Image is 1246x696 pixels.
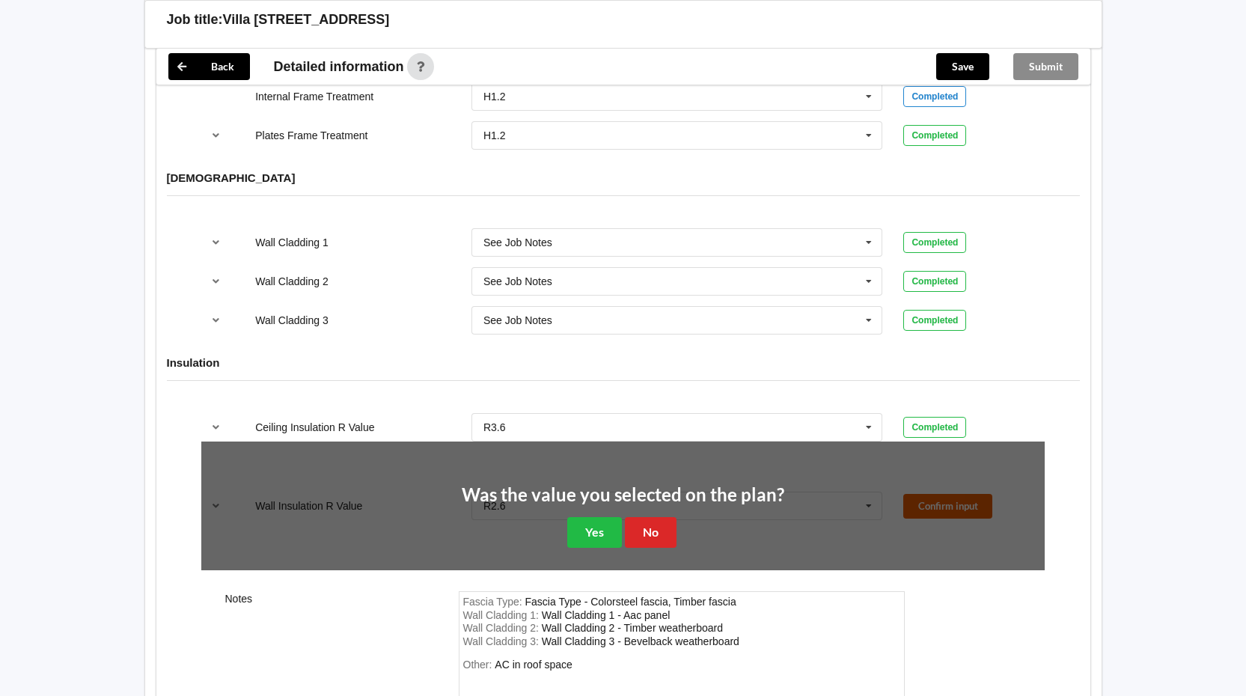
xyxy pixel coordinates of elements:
button: No [625,517,677,548]
label: Wall Cladding 2 [255,275,329,287]
div: Completed [903,125,966,146]
div: Completed [903,271,966,292]
div: Completed [903,310,966,331]
button: Back [168,53,250,80]
span: Wall Cladding 1 : [463,609,542,621]
label: Ceiling Insulation R Value [255,421,374,433]
div: Completed [903,86,966,107]
h4: Insulation [167,355,1080,370]
div: R3.6 [483,422,506,433]
button: Yes [567,517,622,548]
button: reference-toggle [201,229,230,256]
h3: Villa [STREET_ADDRESS] [223,11,390,28]
div: H1.2 [483,91,506,102]
h3: Job title: [167,11,223,28]
div: See Job Notes [483,237,552,248]
div: WallCladding1 [542,609,670,621]
div: See Job Notes [483,276,552,287]
span: Detailed information [274,60,404,73]
label: Wall Cladding 1 [255,236,329,248]
label: Plates Frame Treatment [255,129,367,141]
button: reference-toggle [201,414,230,441]
div: WallCladding3 [542,635,739,647]
div: WallCladding2 [542,622,723,634]
button: reference-toggle [201,122,230,149]
div: Other [495,659,572,671]
h4: [DEMOGRAPHIC_DATA] [167,171,1080,185]
button: reference-toggle [201,268,230,295]
label: Internal Frame Treatment [255,91,373,103]
h2: Was the value you selected on the plan? [462,483,784,507]
button: reference-toggle [201,307,230,334]
div: H1.2 [483,130,506,141]
div: Completed [903,417,966,438]
div: Completed [903,232,966,253]
div: See Job Notes [483,315,552,326]
span: Fascia Type : [463,596,525,608]
span: Other: [463,659,495,671]
span: Wall Cladding 2 : [463,622,542,634]
label: Wall Cladding 3 [255,314,329,326]
div: FasciaType [525,596,736,608]
button: Save [936,53,989,80]
span: Wall Cladding 3 : [463,635,542,647]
